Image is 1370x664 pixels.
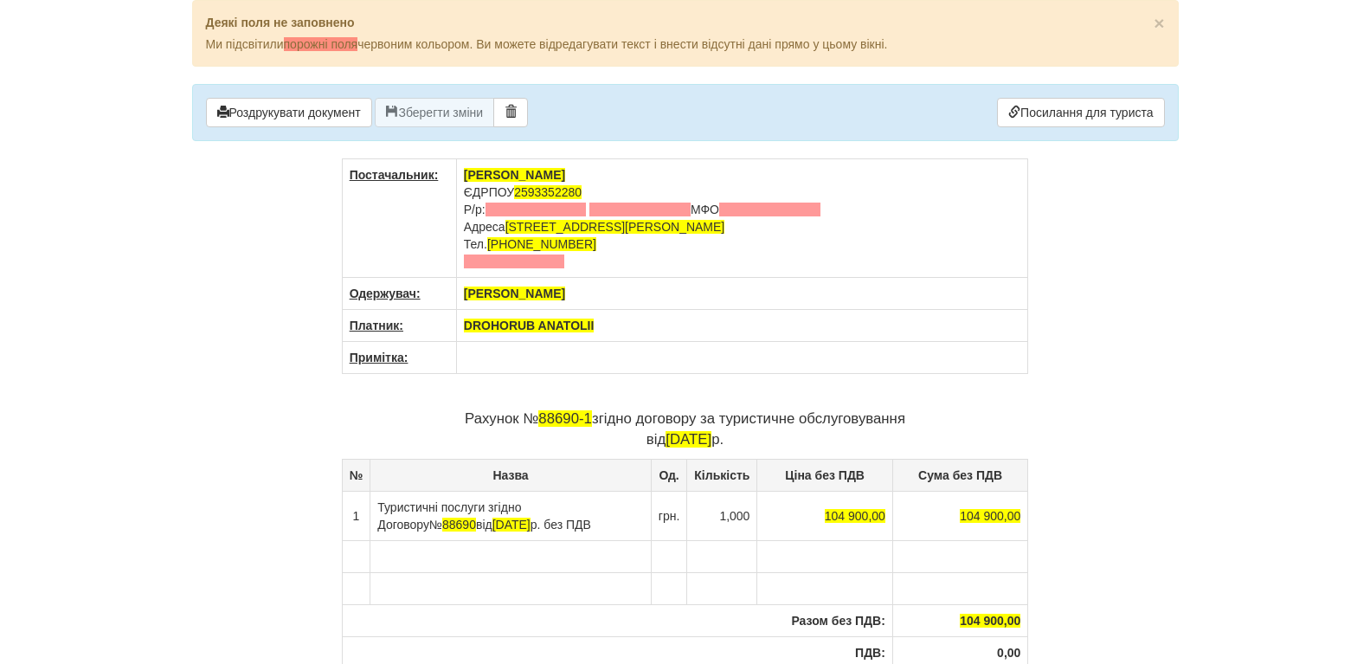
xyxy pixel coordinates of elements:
p: Деякі поля не заповнено [206,14,1165,31]
u: Одержувач: [350,287,421,300]
span: [PERSON_NAME] [464,168,565,182]
p: Ми підсвітили червоним кольором. Ви можете відредагувати текст і внести відсутні дані прямо у цьо... [206,35,1165,53]
td: ЄДРПОУ Р/р: МФО Адреса Тел. [456,159,1028,278]
span: [DATE] [492,518,531,532]
th: Назва [370,459,652,491]
span: порожні поля [284,37,358,51]
u: Примітка: [350,351,408,364]
u: Постачальник: [350,168,439,182]
span: № [429,518,476,532]
span: 104 900,00 [825,509,885,523]
th: Разом без ПДВ: [342,604,892,636]
p: Рахунок № згідно договору за туристичне обслуговування від р. [342,409,1029,450]
th: Од. [651,459,687,491]
span: [PERSON_NAME] [464,287,565,300]
th: № [342,459,370,491]
th: Кількість [687,459,757,491]
span: × [1154,13,1164,33]
span: [DATE] [666,431,711,448]
span: [STREET_ADDRESS][PERSON_NAME] [505,220,725,234]
u: Платник: [350,319,403,332]
button: Зберегти зміни [375,98,494,127]
button: Close [1154,14,1164,32]
td: Туристичні послуги згідно Договору від р. без ПДВ [370,491,652,540]
span: 88690 [442,518,476,532]
a: Посилання для туриста [997,98,1164,127]
span: 88690-1 [538,410,592,427]
span: 2593352280 [514,185,582,199]
button: Роздрукувати документ [206,98,372,127]
span: 104 900,00 [960,614,1020,628]
th: Ціна без ПДВ [757,459,892,491]
span: DROHORUB ANATOLII [464,319,595,332]
th: Сума без ПДВ [892,459,1027,491]
span: [PHONE_NUMBER] [487,237,596,251]
td: грн. [651,491,687,540]
td: 1 [342,491,370,540]
span: 104 900,00 [960,509,1020,523]
td: 1,000 [687,491,757,540]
